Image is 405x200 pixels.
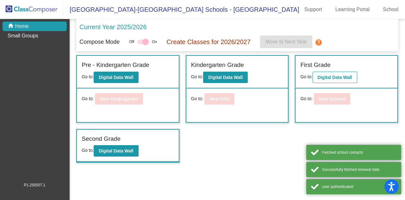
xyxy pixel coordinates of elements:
[191,95,203,102] span: Go to:
[378,4,403,15] a: School
[260,35,312,48] button: Move to Next Year
[314,93,350,105] button: New Second
[129,39,134,45] span: Off
[95,93,143,105] button: New Kindergarten
[79,22,146,32] p: Current Year 2025/2026
[15,23,29,30] p: Home
[191,61,244,70] label: Kindergarten Grade
[209,96,229,101] b: New First
[82,148,94,153] span: Go to:
[315,39,322,46] mat-icon: help
[100,96,138,101] b: New Kindergarten
[191,74,203,79] span: Go to:
[330,4,375,15] a: Learning Portal
[300,74,312,79] span: Go to:
[208,75,243,80] b: Digital Data Wall
[300,61,330,70] label: First Grade
[313,72,357,83] button: Digital Data Wall
[8,23,15,30] mat-icon: home
[8,32,38,40] p: Small Groups
[322,184,396,190] div: user authenticated
[299,4,327,15] a: Support
[82,134,121,144] label: Second Grade
[166,37,251,47] p: Create Classes for 2026/2027
[265,39,307,44] span: Move to Next Year
[79,38,120,46] p: Compose Mode
[82,61,149,70] label: Pre - Kindergarten Grade
[322,150,396,155] div: Fetched school contacts
[152,39,157,45] span: On
[203,72,248,83] button: Digital Data Wall
[63,4,299,15] span: [GEOGRAPHIC_DATA]-[GEOGRAPHIC_DATA] Schools - [GEOGRAPHIC_DATA]
[99,75,133,80] b: Digital Data Wall
[94,145,138,157] button: Digital Data Wall
[322,167,396,172] div: Successfully fetched renewal date
[204,93,234,105] button: New First
[82,74,94,79] span: Go to:
[82,95,94,102] span: Go to:
[300,95,312,102] span: Go to:
[99,148,133,153] b: Digital Data Wall
[318,75,352,80] b: Digital Data Wall
[94,72,138,83] button: Digital Data Wall
[319,96,345,101] b: New Second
